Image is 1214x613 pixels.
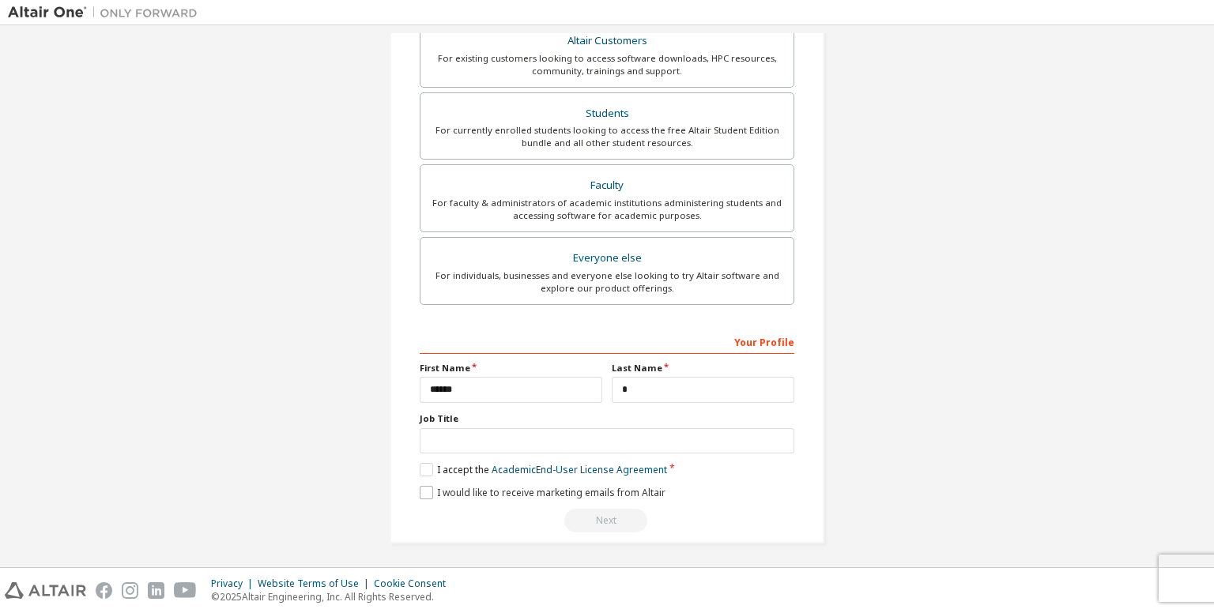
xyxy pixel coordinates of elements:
div: For existing customers looking to access software downloads, HPC resources, community, trainings ... [430,52,784,77]
img: Altair One [8,5,205,21]
div: Altair Customers [430,30,784,52]
div: Faculty [430,175,784,197]
label: I would like to receive marketing emails from Altair [420,486,665,499]
img: altair_logo.svg [5,582,86,599]
label: First Name [420,362,602,374]
label: Job Title [420,412,794,425]
img: instagram.svg [122,582,138,599]
div: Your Profile [420,329,794,354]
div: Students [430,103,784,125]
label: Last Name [612,362,794,374]
div: For currently enrolled students looking to access the free Altair Student Edition bundle and all ... [430,124,784,149]
div: For faculty & administrators of academic institutions administering students and accessing softwa... [430,197,784,222]
div: Website Terms of Use [258,577,374,590]
div: Everyone else [430,247,784,269]
div: For individuals, businesses and everyone else looking to try Altair software and explore our prod... [430,269,784,295]
a: Academic End-User License Agreement [492,463,667,476]
label: I accept the [420,463,667,476]
img: facebook.svg [96,582,112,599]
img: linkedin.svg [148,582,164,599]
p: © 2025 Altair Engineering, Inc. All Rights Reserved. [211,590,455,604]
img: youtube.svg [174,582,197,599]
div: Privacy [211,577,258,590]
div: Cookie Consent [374,577,455,590]
div: You need to provide your academic email [420,509,794,532]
